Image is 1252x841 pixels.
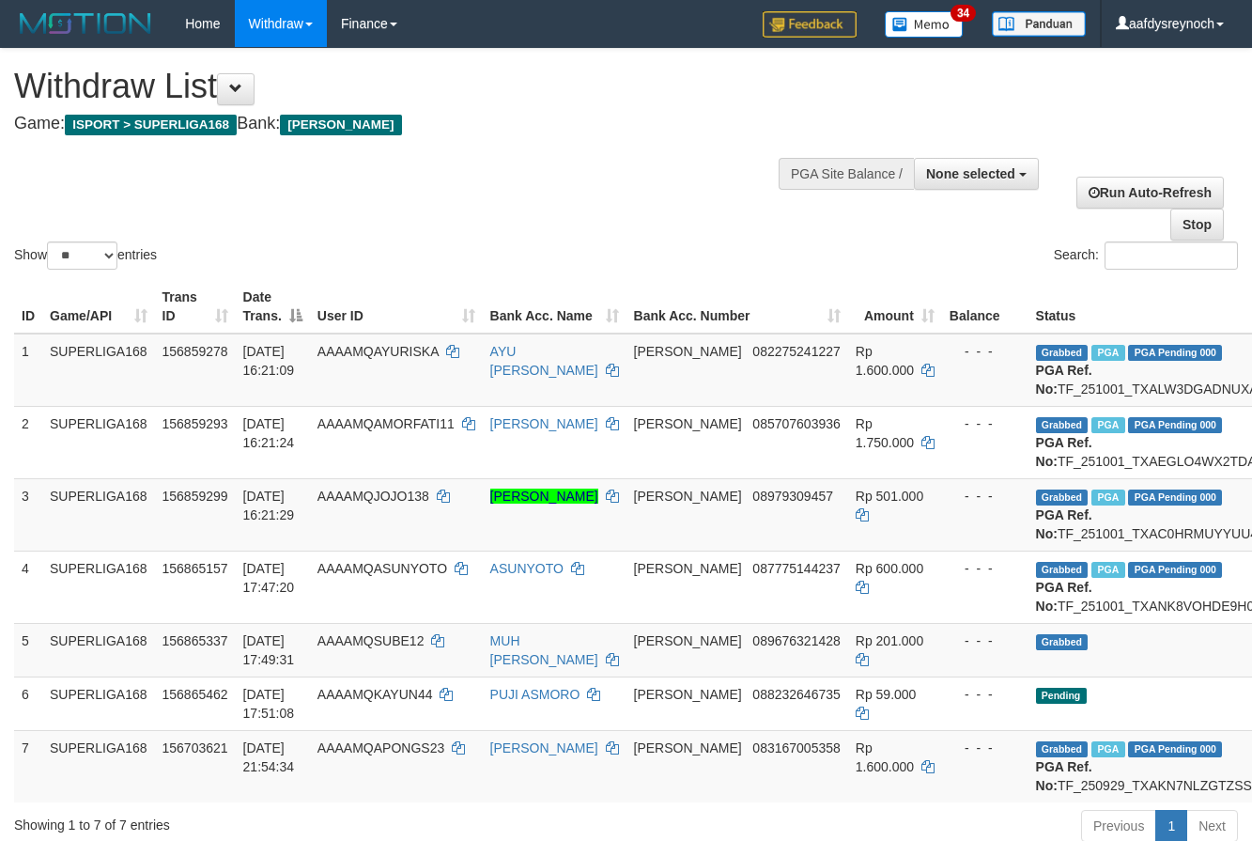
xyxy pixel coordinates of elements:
h4: Game: Bank: [14,115,816,133]
span: [PERSON_NAME] [634,489,742,504]
span: Rp 1.600.000 [856,740,914,774]
span: Grabbed [1036,634,1089,650]
span: AAAAMQJOJO138 [317,489,429,504]
span: [PERSON_NAME] [634,561,742,576]
span: [DATE] 16:21:09 [243,344,295,378]
span: PGA Pending [1128,490,1222,506]
span: 156859278 [162,344,228,359]
b: PGA Ref. No: [1036,580,1092,614]
td: SUPERLIGA168 [42,406,155,478]
span: PGA Pending [1128,741,1222,757]
div: - - - [950,685,1021,704]
td: SUPERLIGA168 [42,677,155,730]
td: SUPERLIGA168 [42,623,155,677]
th: Balance [942,280,1028,334]
td: SUPERLIGA168 [42,730,155,802]
span: 156859293 [162,416,228,431]
span: AAAAMQSUBE12 [317,633,425,648]
a: PUJI ASMORO [490,687,580,702]
span: [DATE] 16:21:24 [243,416,295,450]
span: [DATE] 17:49:31 [243,633,295,667]
span: PGA Pending [1128,417,1222,433]
div: - - - [950,487,1021,506]
img: panduan.png [992,11,1086,37]
div: - - - [950,559,1021,578]
span: Marked by aafheankoy [1091,490,1124,506]
td: 6 [14,677,42,730]
span: AAAAMQAYURISKA [317,344,439,359]
td: SUPERLIGA168 [42,478,155,551]
b: PGA Ref. No: [1036,435,1092,469]
span: 156859299 [162,489,228,504]
th: Amount: activate to sort column ascending [848,280,942,334]
th: Date Trans.: activate to sort column descending [236,280,310,334]
img: Button%20Memo.svg [885,11,964,38]
td: SUPERLIGA168 [42,334,155,407]
span: Grabbed [1036,490,1089,506]
span: [PERSON_NAME] [634,687,742,702]
span: [PERSON_NAME] [634,740,742,755]
span: PGA Pending [1128,345,1222,361]
th: Bank Acc. Number: activate to sort column ascending [626,280,848,334]
span: Copy 083167005358 to clipboard [752,740,840,755]
th: Bank Acc. Name: activate to sort column ascending [483,280,626,334]
span: AAAAMQKAYUN44 [317,687,433,702]
span: [DATE] 17:47:20 [243,561,295,595]
a: [PERSON_NAME] [490,740,598,755]
a: Run Auto-Refresh [1076,177,1224,209]
div: Showing 1 to 7 of 7 entries [14,808,507,834]
span: Copy 088232646735 to clipboard [752,687,840,702]
span: [PERSON_NAME] [634,344,742,359]
h1: Withdraw List [14,68,816,105]
span: Pending [1036,688,1087,704]
div: - - - [950,342,1021,361]
a: AYU [PERSON_NAME] [490,344,598,378]
a: Stop [1170,209,1224,241]
span: Grabbed [1036,345,1089,361]
div: - - - [950,631,1021,650]
img: MOTION_logo.png [14,9,157,38]
span: [PERSON_NAME] [634,633,742,648]
span: Marked by aafchhiseyha [1091,741,1124,757]
td: 7 [14,730,42,802]
a: ASUNYOTO [490,561,564,576]
th: Trans ID: activate to sort column ascending [155,280,236,334]
th: User ID: activate to sort column ascending [310,280,483,334]
span: Grabbed [1036,417,1089,433]
span: Marked by aafheankoy [1091,562,1124,578]
span: Rp 201.000 [856,633,923,648]
span: 156865157 [162,561,228,576]
label: Show entries [14,241,157,270]
span: Marked by aafheankoy [1091,417,1124,433]
div: PGA Site Balance / [779,158,914,190]
th: Game/API: activate to sort column ascending [42,280,155,334]
span: Copy 085707603936 to clipboard [752,416,840,431]
td: 3 [14,478,42,551]
span: PGA Pending [1128,562,1222,578]
span: 156865462 [162,687,228,702]
button: None selected [914,158,1039,190]
td: SUPERLIGA168 [42,551,155,623]
span: 34 [951,5,976,22]
span: AAAAMQAPONGS23 [317,740,444,755]
span: None selected [926,166,1015,181]
img: Feedback.jpg [763,11,857,38]
span: AAAAMQASUNYOTO [317,561,447,576]
span: [DATE] 17:51:08 [243,687,295,721]
span: Marked by aafheankoy [1091,345,1124,361]
td: 5 [14,623,42,677]
a: MUH [PERSON_NAME] [490,633,598,667]
span: Rp 501.000 [856,489,923,504]
span: 156865337 [162,633,228,648]
a: [PERSON_NAME] [490,416,598,431]
a: [PERSON_NAME] [490,489,598,504]
span: [DATE] 21:54:34 [243,740,295,774]
span: Rp 600.000 [856,561,923,576]
span: [PERSON_NAME] [280,115,401,135]
span: Grabbed [1036,562,1089,578]
span: Rp 59.000 [856,687,917,702]
td: 1 [14,334,42,407]
span: Grabbed [1036,741,1089,757]
span: Copy 082275241227 to clipboard [752,344,840,359]
span: 156703621 [162,740,228,755]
